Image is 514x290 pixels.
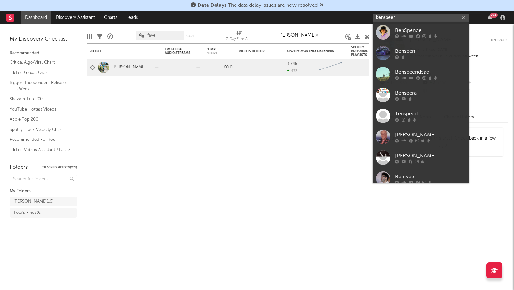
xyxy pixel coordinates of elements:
a: Benspen [373,43,469,64]
div: 0 [351,59,383,75]
div: Folders [10,164,28,171]
span: Data Delays [198,3,226,8]
div: -- [465,79,508,87]
div: Rights Holder [239,50,271,53]
a: Ben See [373,168,469,189]
a: [PERSON_NAME] [373,126,469,147]
a: Benseera [373,85,469,105]
a: Charts [100,11,122,24]
div: Jump Score [207,48,223,55]
div: 99 + [490,13,498,18]
a: Apple Top 200 [10,116,71,123]
div: Filters [97,27,102,46]
div: My Folders [10,187,77,195]
button: 99+ [488,15,492,20]
input: Search for folders... [10,175,77,184]
button: Untrack [491,37,508,43]
a: Recommended For You [10,136,71,143]
div: [PERSON_NAME] ( 16 ) [13,198,54,205]
div: Tolu's Finds ( 6 ) [13,209,42,217]
div: Spotify Editorial Playlists [351,45,374,57]
div: Edit Columns [87,27,92,46]
a: Dashboard [21,11,51,24]
button: Save [186,34,195,38]
div: 60.0 [207,64,232,71]
div: 7-Day Fans Added (7-Day Fans Added) [226,35,252,43]
a: [PERSON_NAME] [373,147,469,168]
a: Shazam Top 200 [10,95,71,103]
div: Bensbeendead. [395,68,466,76]
div: 7-Day Fans Added (7-Day Fans Added) [226,27,252,46]
a: TikTok Videos Assistant / Last 7 Days - Top [10,146,71,159]
span: fave [147,33,155,38]
div: [PERSON_NAME] [395,131,466,139]
a: Spotify Track Velocity Chart [10,126,71,133]
span: Dismiss [320,3,323,8]
div: Artist [90,49,138,53]
a: [PERSON_NAME](16) [10,197,77,206]
a: [PERSON_NAME] [112,65,146,70]
a: Leads [122,11,142,24]
input: Search... [275,31,323,40]
div: 473 [287,69,297,73]
a: YouTube Hottest Videos [10,106,71,113]
a: Biggest Independent Releases This Week [10,79,71,92]
div: Benspen [395,48,466,55]
a: Critical Algo/Viral Chart [10,59,71,66]
div: My Discovery Checklist [10,35,77,43]
div: [PERSON_NAME] [395,152,466,160]
div: TW Global Audio Streams [165,47,191,55]
div: -- [465,87,508,95]
input: Search for artists [373,14,469,22]
a: TikTok Global Chart [10,69,71,76]
a: Discovery Assistant [51,11,100,24]
a: Bensbeendead. [373,64,469,85]
div: A&R Pipeline [107,27,113,46]
div: Recommended [10,50,77,57]
div: Tenspeed [395,110,466,118]
div: 3.74k [287,62,297,66]
div: Spotify Monthly Listeners [287,49,335,53]
a: Tenspeed [373,105,469,126]
button: Tracked Artists(271) [42,166,77,169]
span: : The data delay issues are now resolved [198,3,318,8]
a: Tolu's Finds(6) [10,208,77,218]
svg: Chart title [316,59,345,76]
div: Ben See [395,173,466,181]
div: Benseera [395,89,466,97]
a: BenSpence [373,22,469,43]
div: BenSpence [395,27,466,34]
